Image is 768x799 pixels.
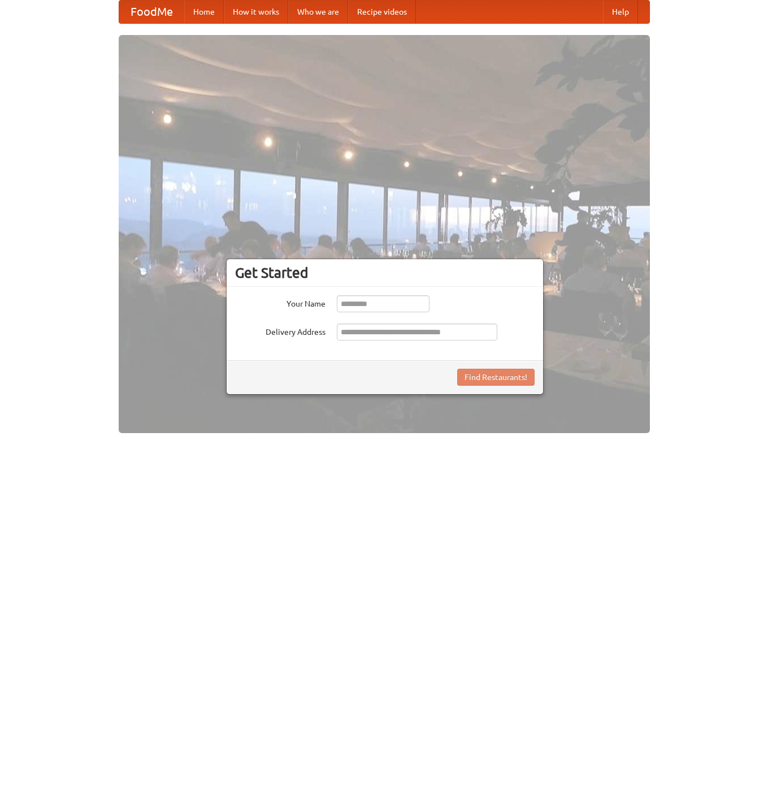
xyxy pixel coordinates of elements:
[603,1,638,23] a: Help
[224,1,288,23] a: How it works
[235,295,326,309] label: Your Name
[119,1,184,23] a: FoodMe
[348,1,416,23] a: Recipe videos
[184,1,224,23] a: Home
[235,324,326,338] label: Delivery Address
[457,369,535,386] button: Find Restaurants!
[288,1,348,23] a: Who we are
[235,264,535,281] h3: Get Started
